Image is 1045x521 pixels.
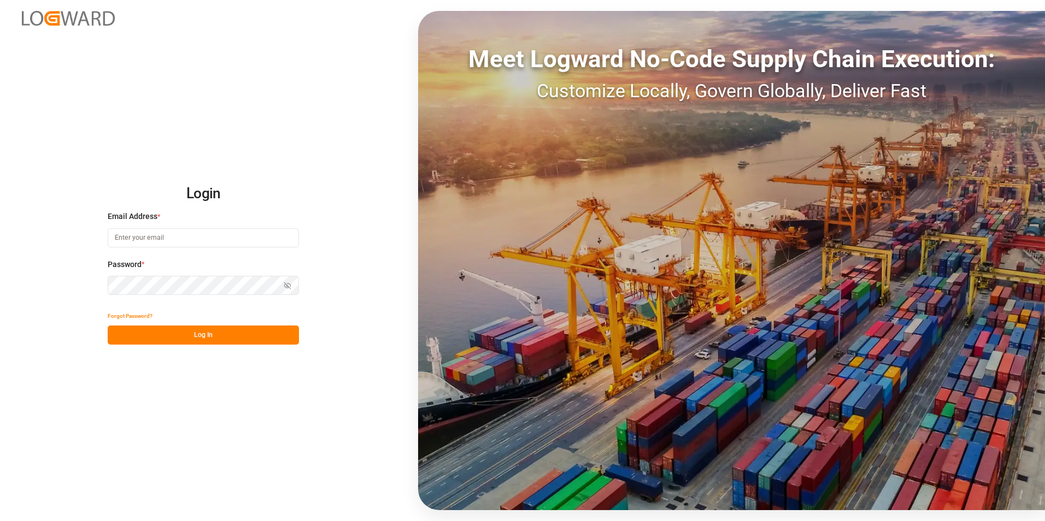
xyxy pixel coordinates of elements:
[108,228,299,247] input: Enter your email
[108,176,299,211] h2: Login
[108,325,299,345] button: Log In
[418,41,1045,77] div: Meet Logward No-Code Supply Chain Execution:
[22,11,115,26] img: Logward_new_orange.png
[108,211,157,222] span: Email Address
[418,77,1045,105] div: Customize Locally, Govern Globally, Deliver Fast
[108,306,152,325] button: Forgot Password?
[108,259,142,270] span: Password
